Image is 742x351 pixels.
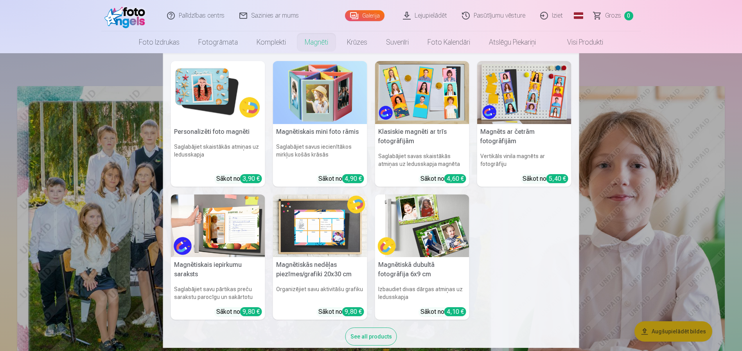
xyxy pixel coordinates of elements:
[624,11,633,20] span: 0
[545,31,613,53] a: Visi produkti
[420,174,466,184] div: Sākot no
[171,194,265,320] a: Magnētiskais iepirkumu sarakstsMagnētiskais iepirkumu sarakstsSaglabājiet savu pārtikas preču sar...
[480,31,545,53] a: Atslēgu piekariņi
[247,31,295,53] a: Komplekti
[546,174,568,183] div: 5,40 €
[342,174,364,183] div: 4,90 €
[216,174,262,184] div: Sākot no
[375,282,469,304] h6: Izbaudiet divas dārgas atmiņas uz ledusskapja
[338,31,377,53] a: Krūzes
[171,282,265,304] h6: Saglabājiet savu pārtikas preču sarakstu parocīgu un sakārtotu
[375,149,469,171] h6: Saglabājiet savas skaistākās atmiņas uz ledusskapja magnēta
[375,257,469,282] h5: Magnētiskā dubultā fotogrāfija 6x9 cm
[240,307,262,316] div: 9,80 €
[295,31,338,53] a: Magnēti
[273,194,367,320] a: Magnētiskās nedēļas piezīmes/grafiki 20x30 cmMagnētiskās nedēļas piezīmes/grafiki 20x30 cmOrganiz...
[273,124,367,140] h5: Magnētiskais mini foto rāmis
[171,61,265,124] img: Personalizēti foto magnēti
[342,307,364,316] div: 9,80 €
[171,140,265,171] h6: Saglabājiet skaistākās atmiņas uz ledusskapja
[377,31,418,53] a: Suvenīri
[444,307,466,316] div: 4,10 €
[171,257,265,282] h5: Magnētiskais iepirkumu saraksts
[189,31,247,53] a: Fotogrāmata
[273,282,367,304] h6: Organizējiet savu aktivitāšu grafiku
[273,61,367,124] img: Magnētiskais mini foto rāmis
[318,174,364,184] div: Sākot no
[444,174,466,183] div: 4,60 €
[477,124,571,149] h5: Magnēts ar četrām fotogrāfijām
[418,31,480,53] a: Foto kalendāri
[345,328,397,346] div: See all products
[477,61,571,187] a: Magnēts ar četrām fotogrāfijāmMagnēts ar četrām fotogrāfijāmVertikāls vinila magnēts ar fotogrāfi...
[318,307,364,317] div: Sākot no
[216,307,262,317] div: Sākot no
[375,124,469,149] h5: Klasiskie magnēti ar trīs fotogrāfijām
[375,194,469,320] a: Magnētiskā dubultā fotogrāfija 6x9 cmMagnētiskā dubultā fotogrāfija 6x9 cmIzbaudiet divas dārgas ...
[523,174,568,184] div: Sākot no
[273,140,367,171] h6: Saglabājiet savus iecienītākos mirkļus košās krāsās
[345,10,384,21] a: Galerija
[171,124,265,140] h5: Personalizēti foto magnēti
[171,61,265,187] a: Personalizēti foto magnētiPersonalizēti foto magnētiSaglabājiet skaistākās atmiņas uz ledusskapja...
[375,61,469,124] img: Klasiskie magnēti ar trīs fotogrāfijām
[129,31,189,53] a: Foto izdrukas
[240,174,262,183] div: 3,90 €
[605,11,621,20] span: Grozs
[273,61,367,187] a: Magnētiskais mini foto rāmisMagnētiskais mini foto rāmisSaglabājiet savus iecienītākos mirkļus ko...
[345,332,397,340] a: See all products
[171,194,265,257] img: Magnētiskais iepirkumu saraksts
[273,257,367,282] h5: Magnētiskās nedēļas piezīmes/grafiki 20x30 cm
[375,61,469,187] a: Klasiskie magnēti ar trīs fotogrāfijāmKlasiskie magnēti ar trīs fotogrāfijāmSaglabājiet savas ska...
[477,61,571,124] img: Magnēts ar četrām fotogrāfijām
[477,149,571,171] h6: Vertikāls vinila magnēts ar fotogrāfiju
[104,3,149,28] img: /fa1
[420,307,466,317] div: Sākot no
[375,194,469,257] img: Magnētiskā dubultā fotogrāfija 6x9 cm
[273,194,367,257] img: Magnētiskās nedēļas piezīmes/grafiki 20x30 cm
